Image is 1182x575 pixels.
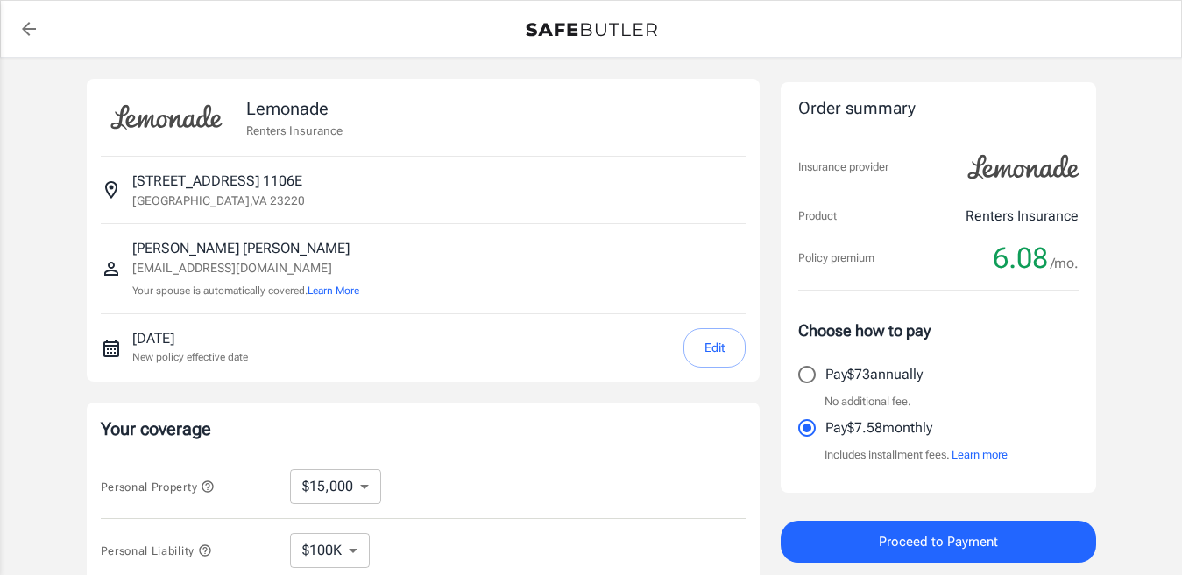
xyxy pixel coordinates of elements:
p: Your spouse is automatically covered. [132,283,359,299]
p: Renters Insurance [246,122,343,139]
p: [GEOGRAPHIC_DATA] , VA 23220 [132,192,305,209]
span: Personal Property [101,480,215,494]
button: Learn more [952,446,1008,464]
span: Proceed to Payment [879,530,998,553]
p: Policy premium [798,249,874,267]
a: back to quotes [11,11,46,46]
p: Renters Insurance [966,206,1079,227]
img: Lemonade [101,93,232,142]
button: Proceed to Payment [781,521,1096,563]
p: Pay $73 annually [825,364,923,385]
svg: New policy start date [101,338,122,359]
div: Order summary [798,96,1079,122]
p: Lemonade [246,95,343,122]
img: Lemonade [958,143,1089,192]
p: No additional fee. [825,393,911,410]
span: Personal Liability [101,544,212,557]
p: Includes installment fees. [825,446,1008,464]
button: Learn More [308,283,359,298]
p: Pay $7.58 monthly [825,417,932,438]
p: Your coverage [101,417,746,441]
p: New policy effective date [132,349,248,365]
svg: Insured person [101,258,122,279]
button: Personal Liability [101,540,212,561]
p: Insurance provider [798,158,888,176]
svg: Insured address [101,179,122,200]
p: [DATE] [132,328,248,349]
p: [STREET_ADDRESS] 1106E [132,171,302,192]
button: Edit [683,328,746,368]
p: [EMAIL_ADDRESS][DOMAIN_NAME] [132,259,359,277]
span: /mo. [1051,251,1079,276]
img: Back to quotes [526,23,657,37]
button: Personal Property [101,476,215,497]
p: Choose how to pay [798,319,1079,342]
p: Product [798,207,837,225]
span: 6.08 [993,241,1048,276]
p: [PERSON_NAME] [PERSON_NAME] [132,238,359,259]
